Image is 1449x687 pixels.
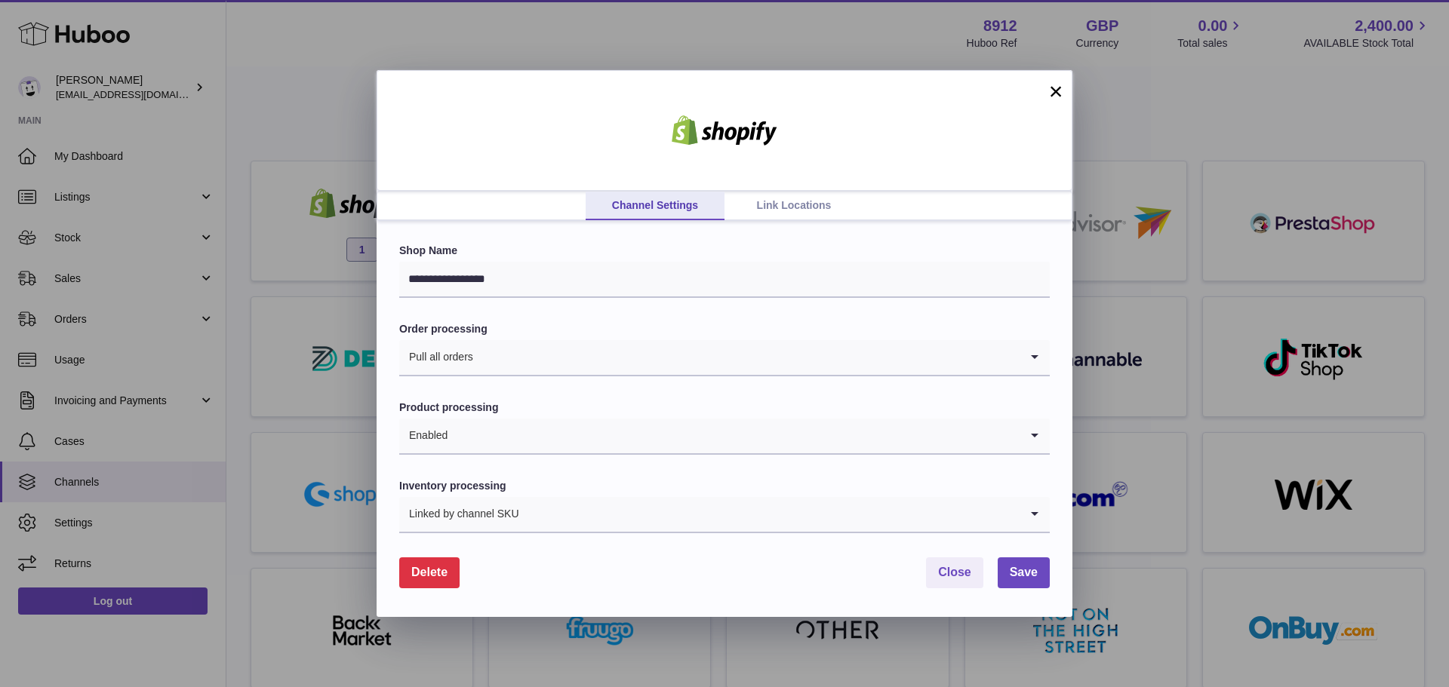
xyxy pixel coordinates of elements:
[399,322,1050,336] label: Order processing
[399,479,1050,493] label: Inventory processing
[411,566,448,578] span: Delete
[399,340,1050,376] div: Search for option
[926,557,983,588] button: Close
[1010,566,1038,578] span: Save
[399,497,520,532] span: Linked by channel SKU
[399,419,1050,455] div: Search for option
[998,557,1050,588] button: Save
[399,497,1050,533] div: Search for option
[399,340,474,375] span: Pull all orders
[474,340,1020,375] input: Search for option
[1047,82,1065,100] button: ×
[520,497,1020,532] input: Search for option
[660,115,789,146] img: shopify
[399,557,460,588] button: Delete
[938,566,971,578] span: Close
[448,419,1020,453] input: Search for option
[399,419,448,453] span: Enabled
[399,244,1050,258] label: Shop Name
[586,192,724,220] a: Channel Settings
[724,192,863,220] a: Link Locations
[399,400,1050,415] label: Product processing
